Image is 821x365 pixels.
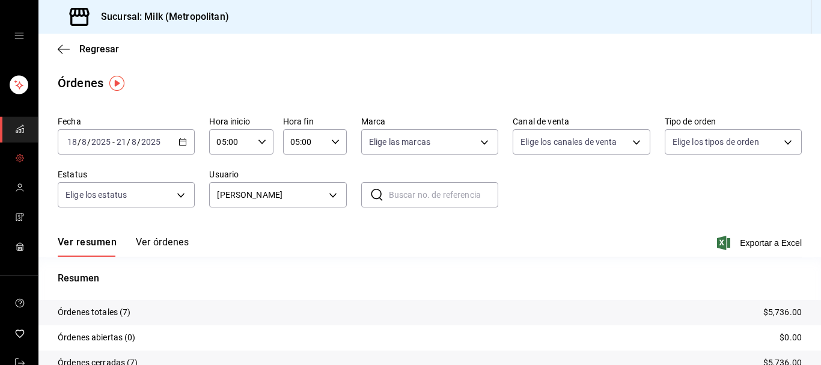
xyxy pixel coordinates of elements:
[520,136,617,148] span: Elige los canales de venta
[91,137,111,147] input: ----
[66,189,127,201] span: Elige los estatus
[116,137,127,147] input: --
[109,76,124,91] img: Tooltip marker
[209,170,346,179] label: Usuario
[217,189,324,201] span: [PERSON_NAME]
[719,236,802,250] button: Exportar a Excel
[58,74,103,92] div: Órdenes
[78,137,81,147] span: /
[389,183,498,207] input: Buscar no. de referencia
[58,236,117,257] button: Ver resumen
[91,10,229,24] h3: Sucursal: Milk (Metropolitan)
[673,136,759,148] span: Elige los tipos de orden
[283,117,347,126] label: Hora fin
[209,117,273,126] label: Hora inicio
[131,137,137,147] input: --
[136,236,189,257] button: Ver órdenes
[58,271,802,286] p: Resumen
[665,117,802,126] label: Tipo de orden
[58,117,195,126] label: Fecha
[763,306,802,319] p: $5,736.00
[369,136,430,148] span: Elige las marcas
[58,170,195,179] label: Estatus
[127,137,130,147] span: /
[58,43,119,55] button: Regresar
[513,117,650,126] label: Canal de venta
[81,137,87,147] input: --
[58,306,131,319] p: Órdenes totales (7)
[58,236,189,257] div: navigation tabs
[67,137,78,147] input: --
[87,137,91,147] span: /
[361,117,498,126] label: Marca
[141,137,161,147] input: ----
[780,331,802,344] p: $0.00
[112,137,115,147] span: -
[14,31,24,41] button: open drawer
[79,43,119,55] span: Regresar
[137,137,141,147] span: /
[58,331,136,344] p: Órdenes abiertas (0)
